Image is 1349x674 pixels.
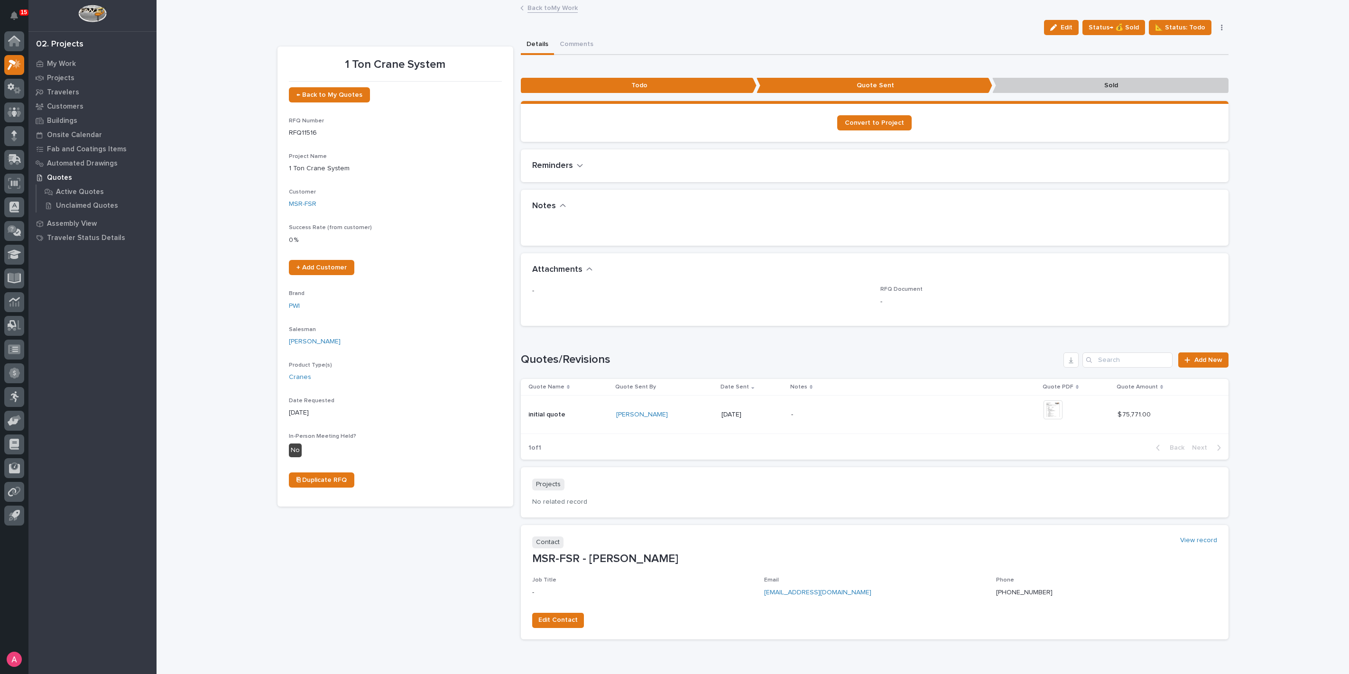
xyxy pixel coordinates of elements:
[289,301,300,311] a: PWI
[289,164,502,174] p: 1 Ton Crane System
[992,78,1228,93] p: Sold
[4,649,24,669] button: users-avatar
[47,131,102,139] p: Onsite Calendar
[1082,352,1173,368] input: Search
[721,382,749,392] p: Date Sent
[28,85,157,99] a: Travelers
[28,216,157,231] a: Assembly View
[554,35,599,55] button: Comments
[764,577,779,583] span: Email
[56,202,118,210] p: Unclaimed Quotes
[790,382,807,392] p: Notes
[1082,20,1145,35] button: Status→ 💰 Sold
[47,220,97,228] p: Assembly View
[296,264,347,271] span: + Add Customer
[1178,352,1228,368] a: Add New
[289,372,311,382] a: Cranes
[47,88,79,97] p: Travelers
[47,117,77,125] p: Buildings
[289,337,341,347] a: [PERSON_NAME]
[28,170,157,185] a: Quotes
[21,9,27,16] p: 15
[1164,443,1184,452] span: Back
[28,113,157,128] a: Buildings
[532,161,573,171] h2: Reminders
[616,411,668,419] a: [PERSON_NAME]
[1061,23,1072,32] span: Edit
[1149,20,1211,35] button: 📐 Status: Todo
[28,99,157,113] a: Customers
[289,472,354,488] a: ⎘ Duplicate RFQ
[47,102,83,111] p: Customers
[1194,357,1222,363] span: Add New
[837,115,912,130] a: Convert to Project
[1155,22,1205,33] span: 📐 Status: Todo
[4,6,24,26] button: Notifications
[289,291,305,296] span: Brand
[532,588,753,598] p: -
[791,411,957,419] p: -
[764,589,871,596] a: [EMAIL_ADDRESS][DOMAIN_NAME]
[880,297,1217,307] p: -
[528,409,567,419] p: initial quote
[532,552,1217,566] p: MSR-FSR - [PERSON_NAME]
[28,231,157,245] a: Traveler Status Details
[12,11,24,27] div: Notifications15
[521,353,1060,367] h1: Quotes/Revisions
[1117,382,1158,392] p: Quote Amount
[289,118,324,124] span: RFQ Number
[721,411,784,419] p: [DATE]
[289,189,316,195] span: Customer
[532,265,582,275] h2: Attachments
[289,327,316,332] span: Salesman
[47,74,74,83] p: Projects
[289,434,356,439] span: In-Person Meeting Held?
[289,260,354,275] a: + Add Customer
[521,395,1229,434] tr: initial quoteinitial quote [PERSON_NAME] [DATE]-$ 75,771.00$ 75,771.00
[1180,536,1217,545] a: View record
[521,436,549,460] p: 1 of 1
[47,145,127,154] p: Fab and Coatings Items
[528,382,564,392] p: Quote Name
[289,408,502,418] p: [DATE]
[289,128,502,138] p: RFQ11516
[289,225,372,231] span: Success Rate (from customer)
[1043,382,1073,392] p: Quote PDF
[615,382,656,392] p: Quote Sent By
[757,78,992,93] p: Quote Sent
[527,2,578,13] a: Back toMy Work
[289,235,502,245] p: 0 %
[28,71,157,85] a: Projects
[289,443,302,457] div: No
[56,188,104,196] p: Active Quotes
[1192,443,1213,452] span: Next
[289,362,332,368] span: Product Type(s)
[532,613,584,628] button: Edit Contact
[47,234,125,242] p: Traveler Status Details
[1188,443,1229,452] button: Next
[996,589,1053,596] a: [PHONE_NUMBER]
[532,536,564,548] p: Contact
[532,479,564,490] p: Projects
[28,156,157,170] a: Automated Drawings
[289,199,316,209] a: MSR-FSR
[1044,20,1079,35] button: Edit
[289,87,370,102] a: ← Back to My Quotes
[28,128,157,142] a: Onsite Calendar
[296,477,347,483] span: ⎘ Duplicate RFQ
[296,92,362,98] span: ← Back to My Quotes
[47,174,72,182] p: Quotes
[1118,409,1153,419] p: $ 75,771.00
[289,398,334,404] span: Date Requested
[28,56,157,71] a: My Work
[880,286,923,292] span: RFQ Document
[37,199,157,212] a: Unclaimed Quotes
[289,58,502,72] p: 1 Ton Crane System
[47,60,76,68] p: My Work
[37,185,157,198] a: Active Quotes
[521,35,554,55] button: Details
[532,201,556,212] h2: Notes
[532,498,1217,506] p: No related record
[532,286,869,296] p: -
[289,154,327,159] span: Project Name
